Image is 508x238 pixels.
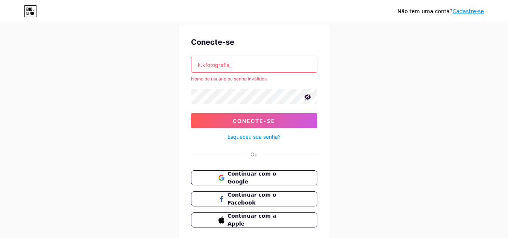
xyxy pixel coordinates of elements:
font: Nome de usuário ou senha inválidos. [191,76,268,82]
font: Continuar com o Facebook [227,192,276,206]
a: Cadastre-se [452,8,484,14]
font: Não tem uma conta? [397,8,452,14]
button: Continuar com o Google [191,170,317,185]
font: Continuar com a Apple [227,213,276,227]
font: Ou [250,151,258,158]
input: Nome de usuário [191,57,317,72]
font: Esqueceu sua senha? [227,133,281,140]
font: Conecte-se [233,118,275,124]
font: Conecte-se [191,38,234,47]
button: Conecte-se [191,113,317,128]
font: Continuar com o Google [227,171,276,185]
button: Continuar com o Facebook [191,191,317,206]
button: Continuar com a Apple [191,212,317,227]
a: Esqueceu sua senha? [227,133,281,141]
